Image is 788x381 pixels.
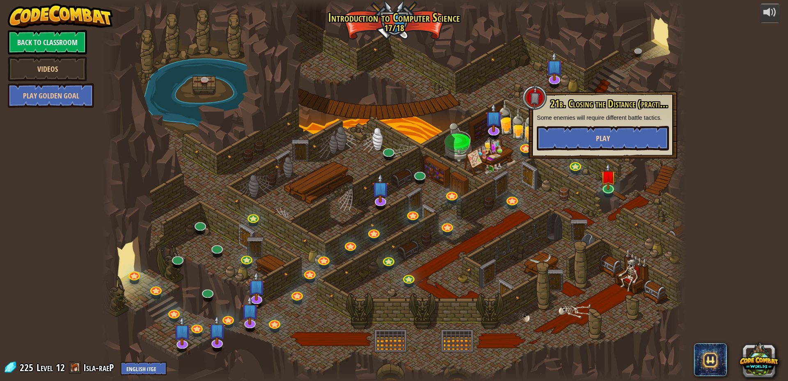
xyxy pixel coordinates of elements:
[8,83,94,108] a: Play Golden Goal
[8,4,113,28] img: CodeCombat - Learn how to code by playing a game
[372,173,389,203] img: level-banner-unstarted-subscriber.png
[83,361,117,374] a: Isla-raeP
[550,97,669,111] span: 21b. Closing the Distance (practice)
[600,163,616,190] img: level-banner-unstarted.png
[209,315,226,344] img: level-banner-unstarted-subscriber.png
[537,126,669,151] button: Play
[8,57,87,81] a: Videos
[242,296,259,325] img: level-banner-unstarted-subscriber.png
[8,30,87,55] a: Back to Classroom
[537,114,669,122] p: Some enemies will require different battle tactics.
[174,316,191,345] img: level-banner-unstarted-subscriber.png
[20,361,36,374] span: 225
[546,52,563,81] img: level-banner-unstarted-subscriber.png
[56,361,65,374] span: 12
[596,133,610,144] span: Play
[486,103,503,132] img: level-banner-unstarted-subscriber.png
[760,4,780,23] button: Adjust volume
[248,271,265,301] img: level-banner-unstarted-subscriber.png
[37,361,53,374] span: Level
